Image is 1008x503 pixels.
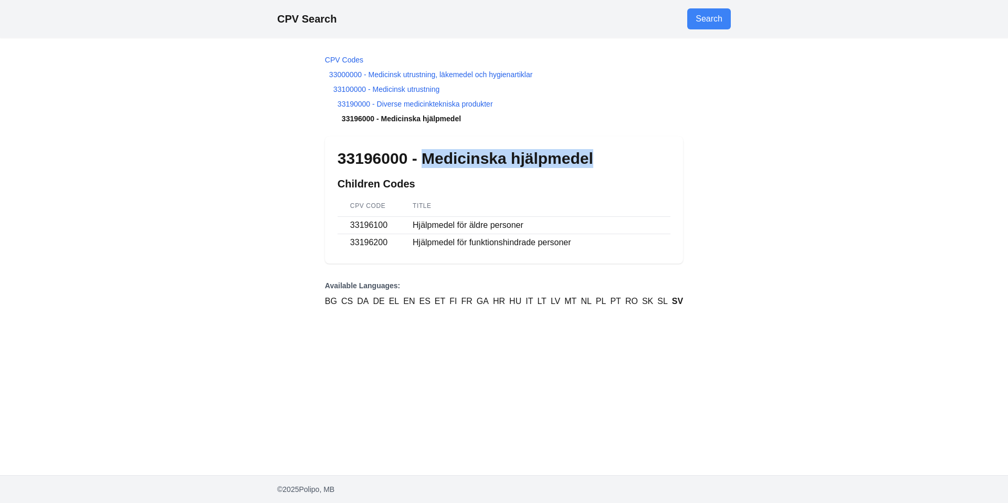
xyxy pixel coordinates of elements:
[581,295,591,308] a: NL
[449,295,457,308] a: FI
[373,295,384,308] a: DE
[435,295,445,308] a: ET
[403,295,415,308] a: EN
[325,55,683,124] nav: Breadcrumb
[400,195,670,217] th: Title
[338,176,670,191] h2: Children Codes
[338,149,670,168] h1: 33196000 - Medicinska hjälpmedel
[551,295,560,308] a: LV
[400,234,670,251] td: Hjälpmedel för funktionshindrade personer
[657,295,668,308] a: SL
[509,295,521,308] a: HU
[357,295,369,308] a: DA
[526,295,533,308] a: IT
[477,295,489,308] a: GA
[564,295,576,308] a: MT
[325,56,363,64] a: CPV Codes
[277,484,731,495] p: © 2025 Polipo, MB
[333,85,439,93] a: 33100000 - Medicinsk utrustning
[325,280,683,291] p: Available Languages:
[687,8,731,29] a: Go to search
[493,295,505,308] a: HR
[325,113,683,124] li: 33196000 - Medicinska hjälpmedel
[329,70,533,79] a: 33000000 - Medicinsk utrustning, läkemedel och hygienartiklar
[341,295,353,308] a: CS
[338,195,400,217] th: CPV Code
[537,295,546,308] a: LT
[596,295,606,308] a: PL
[625,295,638,308] a: RO
[277,13,337,25] a: CPV Search
[325,280,683,308] nav: Language Versions
[642,295,653,308] a: SK
[338,234,400,251] td: 33196200
[400,217,670,234] td: Hjälpmedel för äldre personer
[338,217,400,234] td: 33196100
[325,295,337,308] a: BG
[338,100,493,108] a: 33190000 - Diverse medicinktekniska produkter
[461,295,472,308] a: FR
[672,295,683,308] a: SV
[419,295,430,308] a: ES
[389,295,400,308] a: EL
[610,295,621,308] a: PT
